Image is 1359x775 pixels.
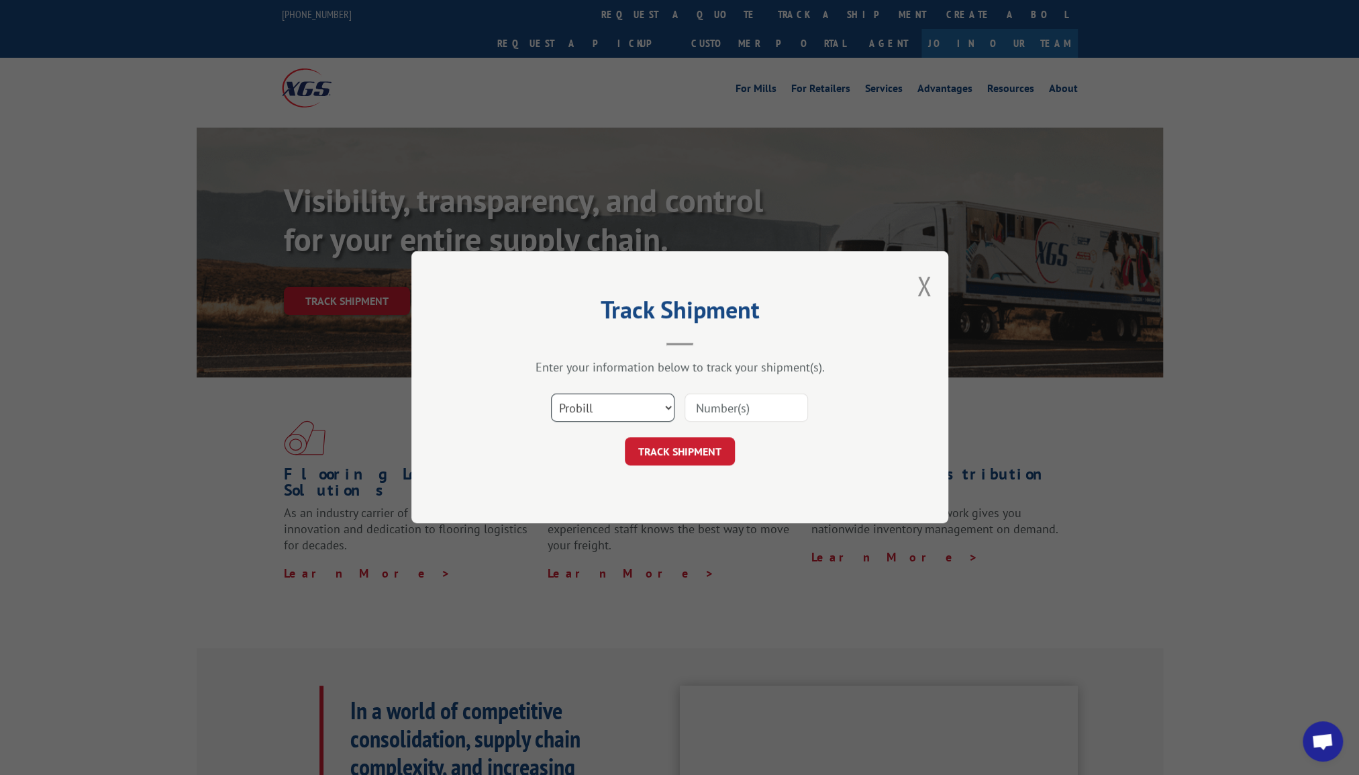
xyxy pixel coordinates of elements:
[479,300,881,326] h2: Track Shipment
[625,438,735,466] button: TRACK SHIPMENT
[1303,721,1343,762] div: Open chat
[685,394,808,422] input: Number(s)
[917,268,932,304] button: Close modal
[479,360,881,375] div: Enter your information below to track your shipment(s).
